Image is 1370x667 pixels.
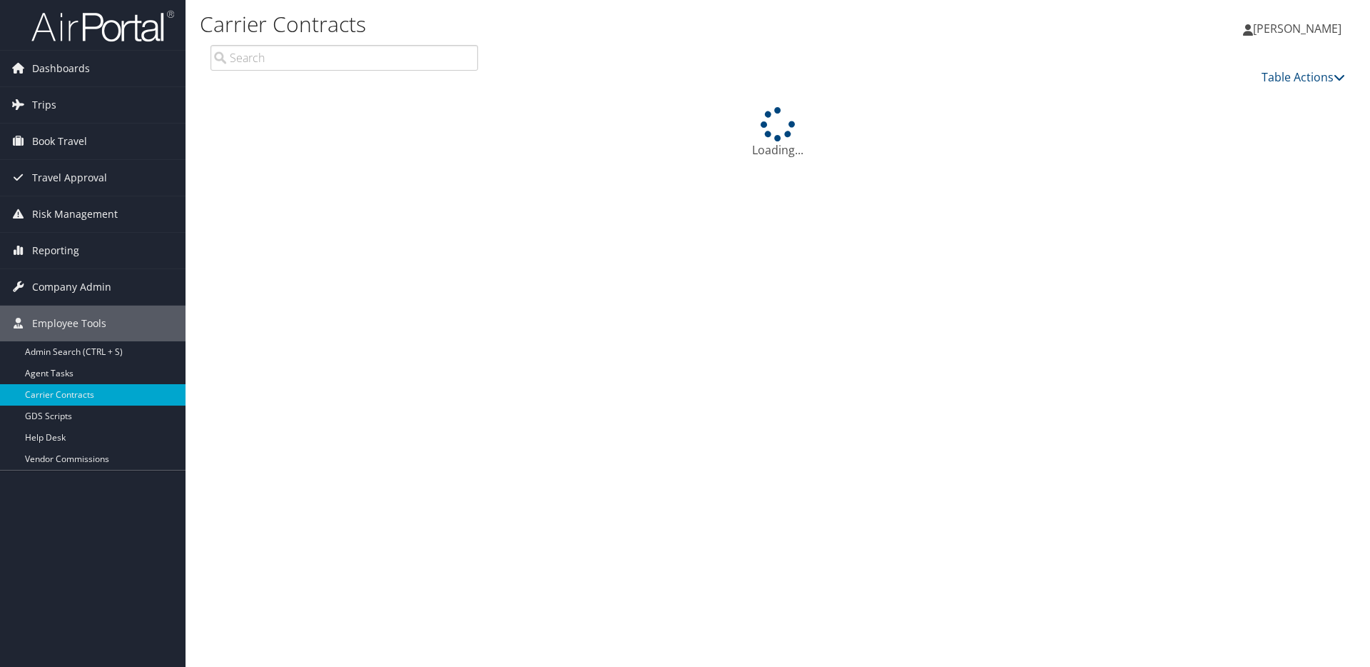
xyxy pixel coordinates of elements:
[32,87,56,123] span: Trips
[32,51,90,86] span: Dashboards
[1262,69,1345,85] a: Table Actions
[1253,21,1341,36] span: [PERSON_NAME]
[200,107,1356,159] div: Loading...
[210,45,478,71] input: Search
[1243,7,1356,50] a: [PERSON_NAME]
[32,306,106,341] span: Employee Tools
[32,269,111,305] span: Company Admin
[32,160,107,196] span: Travel Approval
[32,196,118,232] span: Risk Management
[32,233,79,269] span: Reporting
[31,9,174,43] img: airportal-logo.png
[200,9,970,39] h1: Carrier Contracts
[32,124,87,159] span: Book Travel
